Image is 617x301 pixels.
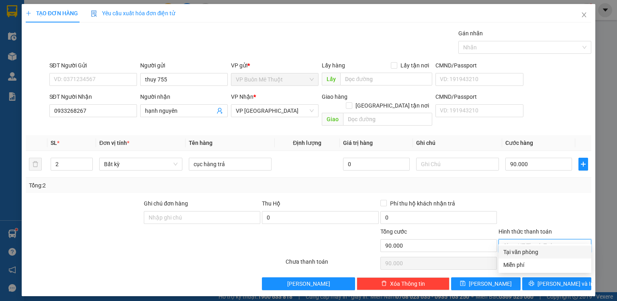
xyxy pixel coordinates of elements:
[460,281,466,287] span: save
[505,140,533,146] span: Cước hàng
[322,62,345,69] span: Lấy hàng
[51,140,57,146] span: SL
[380,228,407,235] span: Tổng cước
[579,161,588,167] span: plus
[91,10,176,16] span: Yêu cầu xuất hóa đơn điện tử
[387,199,458,208] span: Phí thu hộ khách nhận trả
[104,158,177,170] span: Bất kỳ
[343,140,373,146] span: Giá trị hàng
[522,277,592,290] button: printer[PERSON_NAME] và In
[503,260,586,269] div: Miễn phí
[236,105,314,117] span: VP Sài Gòn
[4,4,116,19] li: [PERSON_NAME]
[397,61,432,70] span: Lấy tận nơi
[55,34,107,61] li: VP VP [GEOGRAPHIC_DATA]
[231,94,253,100] span: VP Nhận
[390,279,425,288] span: Xóa Thông tin
[231,61,319,70] div: VP gửi
[340,73,432,85] input: Dọc đường
[537,279,594,288] span: [PERSON_NAME] và In
[4,53,10,59] span: environment
[4,34,55,52] li: VP VP Buôn Mê Thuột
[49,61,137,70] div: SĐT Người Gửi
[416,158,499,171] input: Ghi Chú
[499,228,552,235] label: Hình thức thanh toán
[26,10,31,16] span: plus
[285,257,379,271] div: Chưa thanh toán
[322,113,343,126] span: Giao
[262,277,355,290] button: [PERSON_NAME]
[140,61,228,70] div: Người gửi
[322,94,347,100] span: Giao hàng
[581,12,587,18] span: close
[140,92,228,101] div: Người nhận
[573,4,595,26] button: Close
[435,61,523,70] div: CMND/Passport
[413,135,502,151] th: Ghi chú
[381,281,387,287] span: delete
[435,92,523,101] div: CMND/Passport
[458,30,483,37] label: Gán nhãn
[352,101,432,110] span: [GEOGRAPHIC_DATA] tận nơi
[217,108,223,114] span: user-add
[236,73,314,85] span: VP Buôn Mê Thuột
[91,10,97,17] img: icon
[343,158,410,171] input: 0
[293,140,321,146] span: Định lượng
[189,158,272,171] input: VD: Bàn, Ghế
[262,200,280,207] span: Thu Hộ
[529,281,534,287] span: printer
[322,73,340,85] span: Lấy
[144,211,260,224] input: Ghi chú đơn hàng
[29,158,42,171] button: delete
[451,277,521,290] button: save[PERSON_NAME]
[144,200,188,207] label: Ghi chú đơn hàng
[578,158,588,171] button: plus
[26,10,78,16] span: TẠO ĐƠN HÀNG
[49,92,137,101] div: SĐT Người Nhận
[287,279,330,288] span: [PERSON_NAME]
[357,277,449,290] button: deleteXóa Thông tin
[469,279,512,288] span: [PERSON_NAME]
[99,140,129,146] span: Đơn vị tính
[29,181,239,190] div: Tổng: 2
[503,248,586,256] div: Tại văn phòng
[343,113,432,126] input: Dọc đường
[189,140,212,146] span: Tên hàng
